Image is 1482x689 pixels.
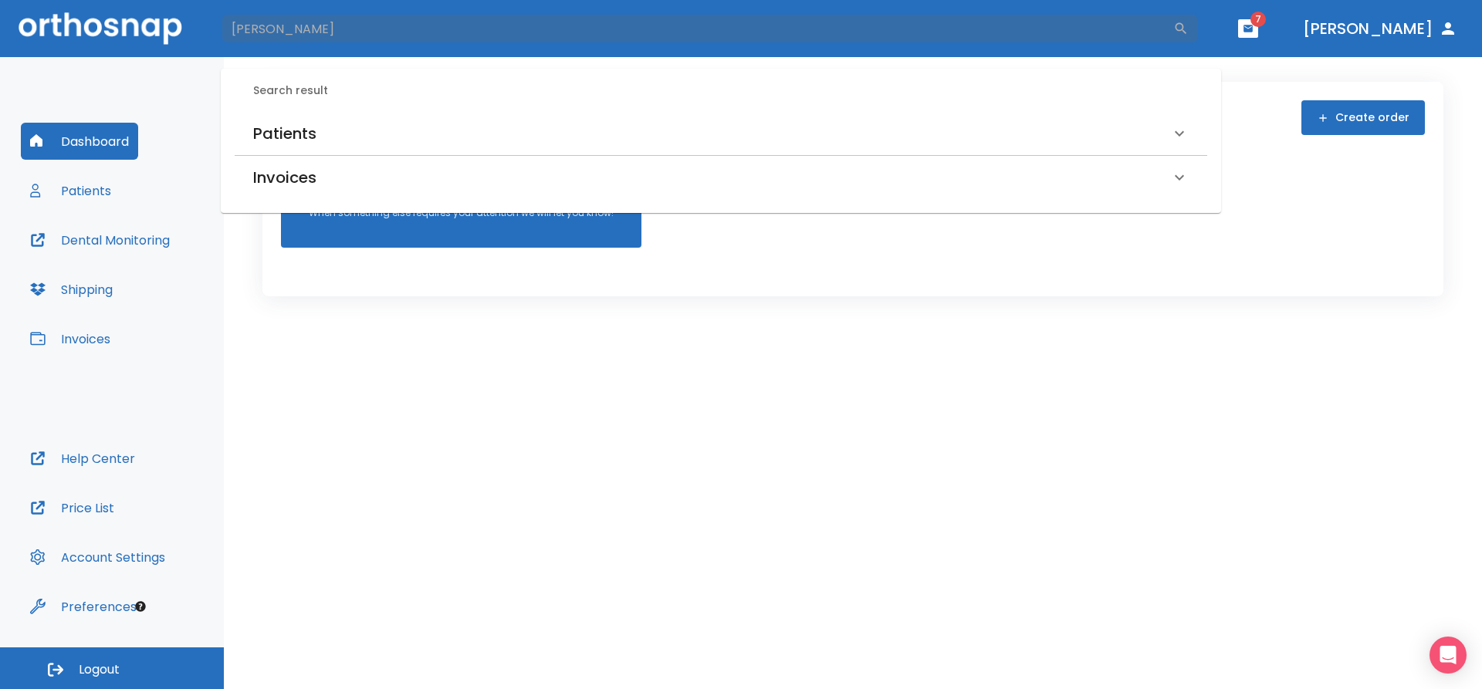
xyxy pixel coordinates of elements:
div: Patients [235,112,1207,155]
button: Price List [21,489,123,526]
h6: Invoices [253,165,316,190]
span: Logout [79,661,120,678]
img: Orthosnap [19,12,182,44]
div: Invoices [235,156,1207,199]
button: Preferences [21,588,146,625]
button: Dashboard [21,123,138,160]
input: Search by Patient Name or Case # [221,13,1173,44]
span: 7 [1250,12,1266,27]
div: Open Intercom Messenger [1430,637,1467,674]
button: Create order [1301,100,1425,135]
p: When something else requires your attention we will let you know! [309,206,614,220]
h6: Patients [253,121,316,146]
button: Help Center [21,440,144,477]
h6: Search result [253,83,1207,100]
button: Invoices [21,320,120,357]
button: [PERSON_NAME] [1297,15,1463,42]
div: Tooltip anchor [134,599,147,613]
button: Patients [21,172,120,209]
button: Account Settings [21,539,174,576]
button: Shipping [21,271,122,308]
button: Dental Monitoring [21,221,179,258]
